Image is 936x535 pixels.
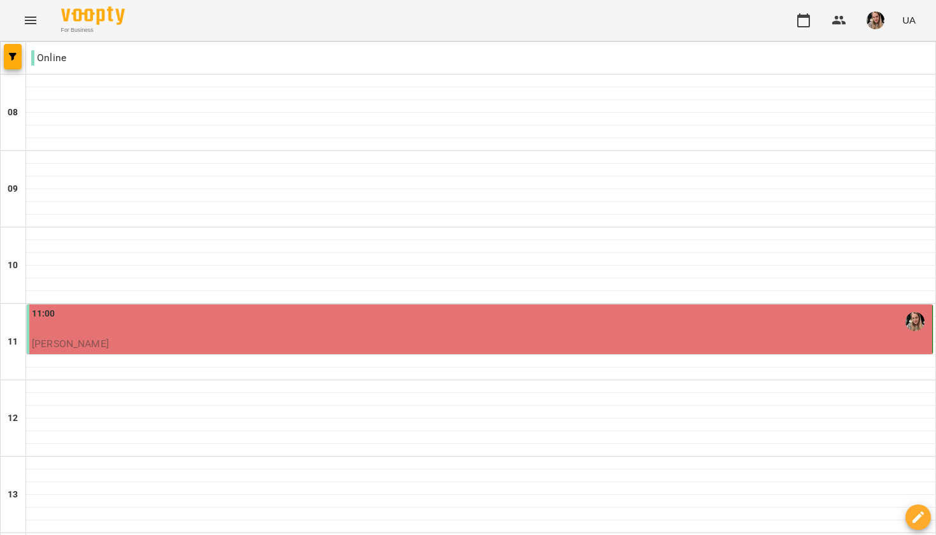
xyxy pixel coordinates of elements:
label: 11:00 [32,307,55,321]
span: For Business [61,26,125,34]
button: UA [897,8,921,32]
h6: 10 [8,259,18,273]
img: Шевченко Поліна Андріївна (і) [905,312,925,331]
p: 2025 [8] Spanish Indiv 45 min [32,352,930,367]
h6: 12 [8,411,18,425]
span: [PERSON_NAME] [32,338,109,350]
button: Menu [15,5,46,36]
h6: 13 [8,488,18,502]
h6: 11 [8,335,18,349]
img: Voopty Logo [61,6,125,25]
p: Online [31,50,66,66]
h6: 08 [8,106,18,120]
h6: 09 [8,182,18,196]
img: ff1aba66b001ca05e46c699d6feb4350.jpg [867,11,884,29]
span: UA [902,13,916,27]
